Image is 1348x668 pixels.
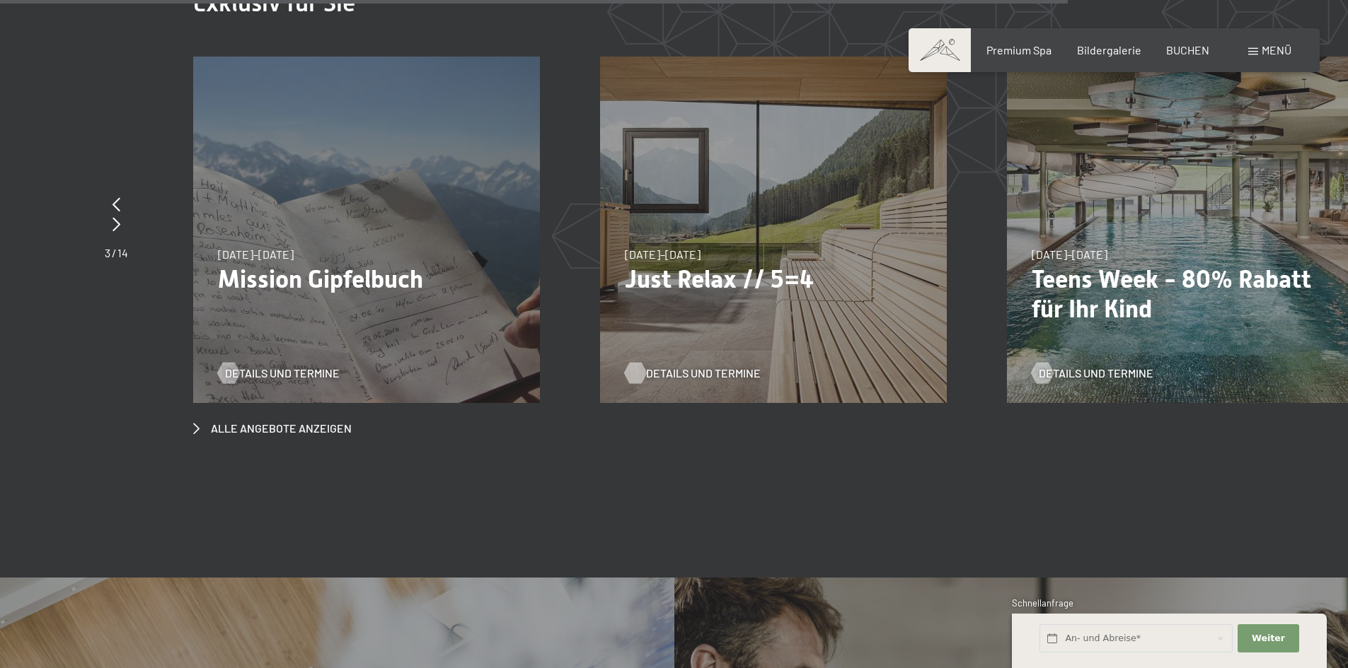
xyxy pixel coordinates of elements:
span: [DATE]–[DATE] [218,247,294,261]
p: Teens Week - 80% Rabatt für Ihr Kind [1032,264,1329,324]
span: [DATE]–[DATE] [625,247,701,261]
span: 14 [117,246,128,259]
span: Details und Termine [646,365,761,381]
p: Mission Gipfelbuch [218,264,515,294]
a: Details und Termine [218,365,340,381]
span: [DATE]–[DATE] [1032,247,1107,261]
span: Weiter [1252,632,1285,645]
span: Schnellanfrage [1012,597,1073,609]
a: Details und Termine [625,365,747,381]
span: Alle Angebote anzeigen [211,421,352,436]
span: Details und Termine [1039,365,1153,381]
a: Bildergalerie [1077,43,1141,57]
span: Details und Termine [225,365,340,381]
span: 3 [105,246,110,259]
a: Details und Termine [1032,365,1153,381]
button: Weiter [1238,624,1298,653]
span: / [112,246,116,259]
p: Just Relax // 5=4 [625,264,922,294]
a: Alle Angebote anzeigen [193,421,352,436]
a: Premium Spa [986,43,1052,57]
span: Menü [1262,43,1291,57]
a: BUCHEN [1166,43,1209,57]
